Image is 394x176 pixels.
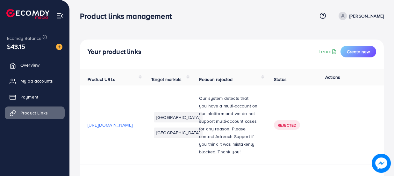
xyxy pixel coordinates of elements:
span: Status [274,76,287,83]
a: Learn [319,48,338,55]
span: Create new [347,48,370,55]
span: Target markets [151,76,182,83]
p: Our system detects that you have a multi-account on our platform and we do not support multi-acco... [199,94,259,156]
span: [URL][DOMAIN_NAME] [88,122,133,128]
a: Product Links [5,106,65,119]
a: [PERSON_NAME] [336,12,384,20]
span: Actions [325,74,340,80]
span: My ad accounts [20,78,53,84]
a: Payment [5,91,65,103]
span: Product URLs [88,76,115,83]
span: $43.15 [7,42,25,51]
span: Payment [20,94,38,100]
span: Product Links [20,110,48,116]
span: Reason rejected [199,76,233,83]
li: [GEOGRAPHIC_DATA] [154,128,203,138]
li: [GEOGRAPHIC_DATA] [154,112,203,122]
span: Rejected [278,122,296,128]
a: My ad accounts [5,75,65,87]
span: Overview [20,62,39,68]
a: Overview [5,59,65,71]
img: image [56,44,62,50]
img: image [372,154,391,173]
p: [PERSON_NAME] [349,12,384,20]
img: menu [56,12,63,19]
span: Ecomdy Balance [7,35,41,41]
h4: Your product links [88,48,141,56]
img: logo [6,9,49,19]
button: Create new [340,46,376,57]
h3: Product links management [80,11,177,21]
